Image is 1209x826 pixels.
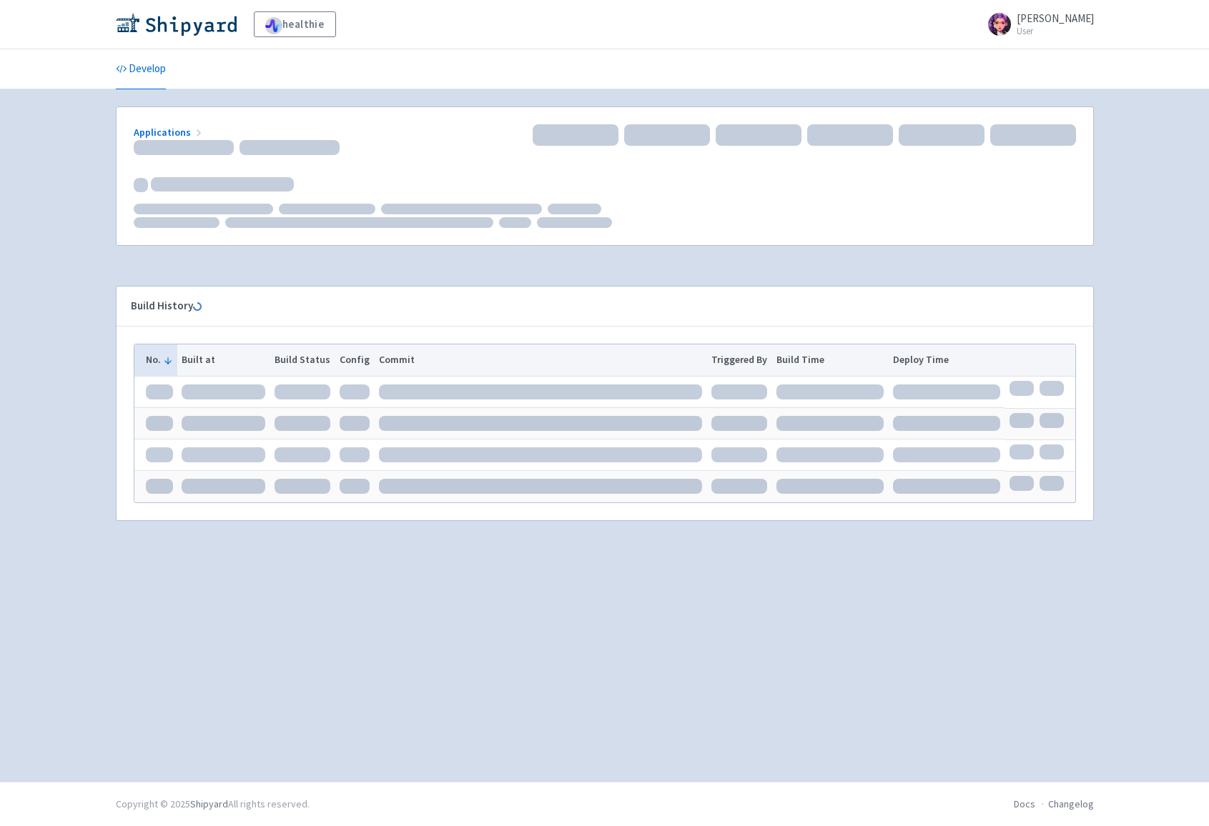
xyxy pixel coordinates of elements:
[888,344,1005,376] th: Deploy Time
[146,352,173,367] button: No.
[190,797,228,810] a: Shipyard
[1017,26,1094,36] small: User
[772,344,889,376] th: Build Time
[116,797,310,812] div: Copyright © 2025 All rights reserved.
[254,11,336,37] a: healthie
[134,126,204,139] a: Applications
[979,13,1094,36] a: [PERSON_NAME] User
[1048,797,1094,810] a: Changelog
[707,344,772,376] th: Triggered By
[1017,11,1094,25] span: [PERSON_NAME]
[177,344,270,376] th: Built at
[270,344,335,376] th: Build Status
[131,298,1056,314] div: Build History
[116,13,237,36] img: Shipyard logo
[374,344,707,376] th: Commit
[335,344,374,376] th: Config
[116,49,166,89] a: Develop
[1014,797,1035,810] a: Docs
